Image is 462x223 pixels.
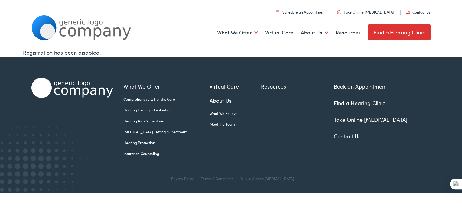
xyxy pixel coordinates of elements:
[210,82,261,90] a: Virtual Care
[334,116,408,123] a: Take Online [MEDICAL_DATA]
[334,132,361,140] a: Contact Us
[210,121,261,127] a: Meet the Team
[337,10,341,14] img: utility icon
[123,118,210,124] a: Hearing Aids & Treatment
[123,82,210,90] a: What We Offer
[406,9,430,15] a: Contact Us
[334,82,387,90] a: Book an Appointment
[123,96,210,102] a: Comprehensive & Holistic Care
[123,140,210,145] a: Hearing Protection
[123,151,210,156] a: Insurance Counseling
[210,111,261,116] a: What We Believe
[336,21,361,44] a: Resources
[276,9,326,15] a: Schedule an Appointment
[276,10,279,14] img: utility icon
[301,21,328,44] a: About Us
[368,24,431,40] a: Find a Hearing Clinic
[217,21,258,44] a: What We Offer
[261,82,308,90] a: Resources
[265,21,294,44] a: Virtual Care
[31,78,113,98] img: Alpaca Audiology
[123,129,210,134] a: [MEDICAL_DATA] Testing & Treatment
[23,48,439,57] div: Registration has been disabled.
[337,9,394,15] a: Take Online [MEDICAL_DATA]
[210,96,261,105] a: About Us
[123,107,210,113] a: Hearing Testing & Evaluation
[334,99,385,107] a: Find a Hearing Clinic
[237,176,294,181] div: ©2025 Alpaca [MEDICAL_DATA]
[171,176,194,181] a: Privacy Policy
[406,11,410,14] img: utility icon
[201,176,233,181] a: Terms & Conditions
